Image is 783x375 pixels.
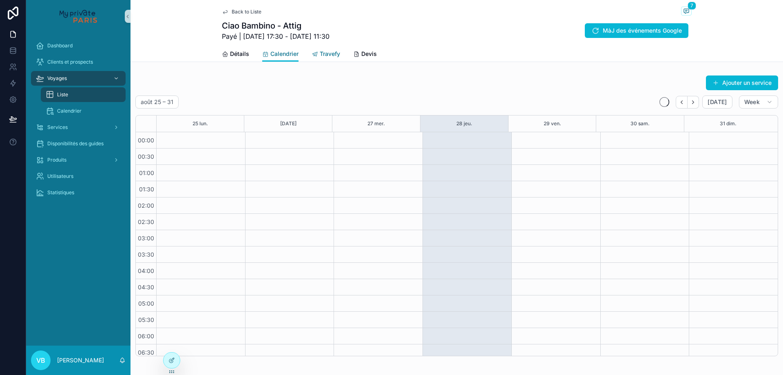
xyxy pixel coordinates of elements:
[31,55,126,69] a: Clients et prospects
[60,10,97,23] img: App logo
[136,137,156,144] span: 00:00
[230,50,249,58] span: Détails
[137,186,156,193] span: 01:30
[630,115,650,132] button: 30 sam.
[136,333,156,339] span: 06:00
[136,349,156,356] span: 06:30
[739,95,778,109] button: Week
[361,50,377,58] span: Devis
[222,31,330,41] span: Payé | [DATE] 17:30 - [DATE] 11:30
[137,169,156,176] span: 01:00
[603,27,682,35] span: MàJ des événements Google
[31,136,126,151] a: Disponibilités des guides
[585,23,688,38] button: MàJ des événements Google
[31,185,126,200] a: Statistiques
[262,47,299,62] a: Calendrier
[136,300,156,307] span: 05:00
[36,355,45,365] span: VB
[688,2,696,10] span: 7
[31,120,126,135] a: Services
[320,50,340,58] span: Travefy
[688,96,699,109] button: Next
[47,124,68,131] span: Services
[47,42,73,49] span: Dashboard
[136,251,156,258] span: 03:30
[31,169,126,184] a: Utilisateurs
[706,75,778,90] button: Ajouter un service
[141,98,173,106] h2: août 25 – 31
[222,47,249,63] a: Détails
[47,173,73,180] span: Utilisateurs
[676,96,688,109] button: Back
[312,47,340,63] a: Travefy
[702,95,732,109] button: [DATE]
[47,59,93,65] span: Clients et prospects
[192,115,208,132] button: 25 lun.
[47,140,104,147] span: Disponibilités des guides
[136,284,156,291] span: 04:30
[57,356,104,364] p: [PERSON_NAME]
[47,189,74,196] span: Statistiques
[720,115,737,132] button: 31 dim.
[41,104,126,118] a: Calendrier
[353,47,377,63] a: Devis
[136,235,156,242] span: 03:00
[26,33,130,211] div: scrollable content
[31,153,126,167] a: Produits
[136,153,156,160] span: 00:30
[544,115,561,132] button: 29 ven.
[136,316,156,323] span: 05:30
[744,98,760,106] span: Week
[367,115,385,132] button: 27 mer.
[47,157,66,163] span: Produits
[31,71,126,86] a: Voyages
[136,218,156,225] span: 02:30
[57,108,82,114] span: Calendrier
[708,98,727,106] span: [DATE]
[222,20,330,31] h1: Ciao Bambino - Attig
[57,91,68,98] span: Liste
[136,202,156,209] span: 02:00
[681,7,692,17] button: 7
[280,115,296,132] button: [DATE]
[136,267,156,274] span: 04:00
[232,9,261,15] span: Back to Liste
[47,75,67,82] span: Voyages
[270,50,299,58] span: Calendrier
[41,87,126,102] a: Liste
[456,115,472,132] button: 28 jeu.
[31,38,126,53] a: Dashboard
[222,9,261,15] a: Back to Liste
